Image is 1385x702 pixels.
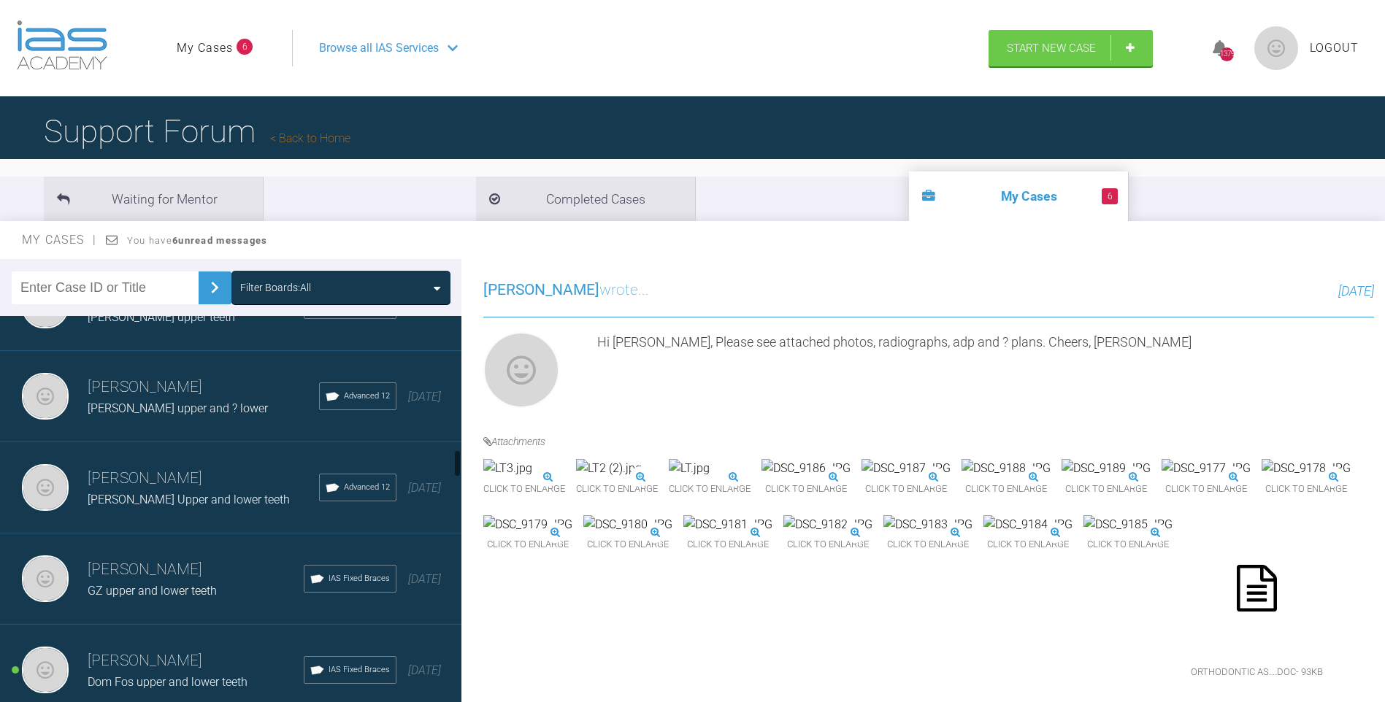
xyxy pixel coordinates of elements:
span: Click to enlarge [883,533,972,556]
img: Neil Fearns [22,555,69,602]
span: Advanced 12 [344,390,390,403]
span: Click to enlarge [1262,478,1351,501]
img: DSC_9177.JPG [1162,459,1251,478]
img: DSC_9181.JPG [683,515,772,534]
li: Completed Cases [476,177,695,221]
img: DSC_9179.JPG [483,515,572,534]
a: My Cases [177,39,233,58]
span: [PERSON_NAME] Upper and lower teeth [88,493,290,506]
span: IAS Fixed Braces [329,663,390,676]
img: DSC_9187.JPG [862,459,951,478]
img: DSC_9188.JPG [962,459,1051,478]
span: [PERSON_NAME] [483,281,599,298]
h3: [PERSON_NAME] [88,649,304,674]
img: profile.png [1254,26,1298,70]
li: Waiting for Mentor [44,177,263,221]
span: [DATE] [408,481,441,495]
span: Click to enlarge [1062,478,1151,501]
span: Click to enlarge [583,533,672,556]
span: You have [127,235,268,246]
img: DSC_9185.JPG [1083,515,1173,534]
img: LT2 (2).jpg [576,459,642,478]
img: DSC_9178.JPG [1262,459,1351,478]
img: DSC_9189.JPG [1062,459,1151,478]
span: Click to enlarge [483,478,565,501]
span: 6 [237,39,253,55]
span: [DATE] [408,572,441,586]
span: Click to enlarge [761,478,851,501]
span: [PERSON_NAME] upper and ? lower [88,401,268,415]
span: Start New Case [1007,42,1096,55]
input: Enter Case ID or Title [12,271,199,304]
img: Neil Fearns [22,647,69,693]
span: [DATE] [1338,283,1374,298]
h3: [PERSON_NAME] [88,466,319,491]
img: Neil Fearns [483,332,559,408]
img: LT.jpg [669,459,710,478]
span: IAS Fixed Braces [329,572,390,585]
a: Start New Case [989,30,1153,66]
span: Click to enlarge [862,478,951,501]
span: [DATE] [408,390,441,404]
a: Back to Home [270,131,350,145]
span: [PERSON_NAME] upper teeth [88,310,235,324]
span: Dom Fos upper and lower teeth [88,675,248,689]
span: Click to enlarge [483,533,572,556]
h4: Attachments [483,433,1374,450]
a: Logout [1310,39,1359,58]
div: Filter Boards: All [240,279,311,296]
h3: [PERSON_NAME] [88,558,304,582]
strong: 6 unread messages [172,235,267,246]
span: Advanced 12 [344,481,390,494]
span: Click to enlarge [1162,478,1251,501]
img: DSC_9180.JPG [583,515,672,534]
span: Browse all IAS Services [319,39,439,58]
span: Click to enlarge [1083,533,1173,556]
div: Hi [PERSON_NAME], Please see attached photos, radiographs, adp and ? plans. Cheers, [PERSON_NAME] [597,332,1374,414]
img: logo-light.3e3ef733.png [17,20,107,70]
span: 6 [1102,188,1118,204]
li: My Cases [909,171,1128,221]
h3: [PERSON_NAME] [88,375,319,400]
img: DSC_9182.JPG [783,515,872,534]
span: Click to enlarge [669,478,751,501]
img: chevronRight.28bd32b0.svg [203,276,226,299]
img: LT3.jpg [483,459,532,478]
img: DSC_9183.JPG [883,515,972,534]
span: [DATE] [408,663,441,677]
span: Click to enlarge [683,533,772,556]
span: Click to enlarge [983,533,1073,556]
span: Click to enlarge [783,533,872,556]
span: Click to enlarge [962,478,1051,501]
span: orthodontic As….doc - 93KB [1183,661,1330,684]
img: DSC_9186.JPG [761,459,851,478]
span: GZ upper and lower teeth [88,584,217,598]
img: Neil Fearns [22,464,69,511]
span: Click to enlarge [576,478,658,501]
h1: Support Forum [44,106,350,157]
h3: wrote... [483,278,649,303]
img: Neil Fearns [22,373,69,420]
span: My Cases [22,233,97,247]
div: 1379 [1220,47,1234,61]
img: DSC_9184.JPG [983,515,1073,534]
